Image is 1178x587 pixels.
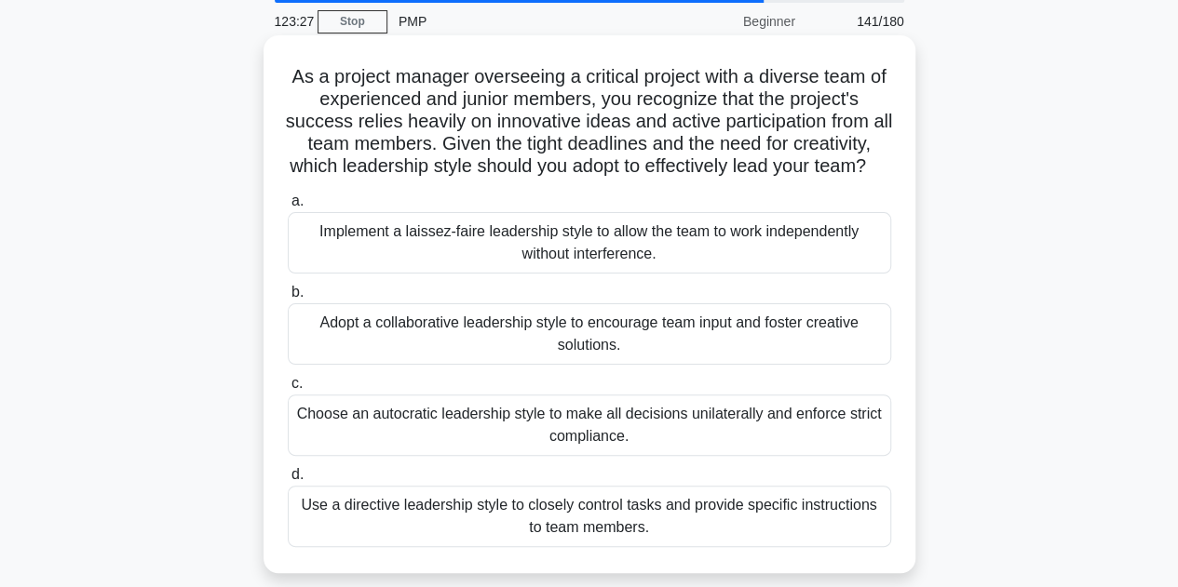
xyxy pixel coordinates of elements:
div: Choose an autocratic leadership style to make all decisions unilaterally and enforce strict compl... [288,394,891,456]
div: Adopt a collaborative leadership style to encourage team input and foster creative solutions. [288,303,891,365]
span: a. [291,193,304,208]
span: d. [291,466,304,482]
span: c. [291,375,303,391]
span: b. [291,284,304,300]
a: Stop [318,10,387,33]
div: Beginner [643,3,806,40]
h5: As a project manager overseeing a critical project with a diverse team of experienced and junior ... [286,65,893,179]
div: Implement a laissez-faire leadership style to allow the team to work independently without interf... [288,212,891,273]
div: 141/180 [806,3,915,40]
div: Use a directive leadership style to closely control tasks and provide specific instructions to te... [288,486,891,547]
div: 123:27 [264,3,318,40]
div: PMP [387,3,643,40]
